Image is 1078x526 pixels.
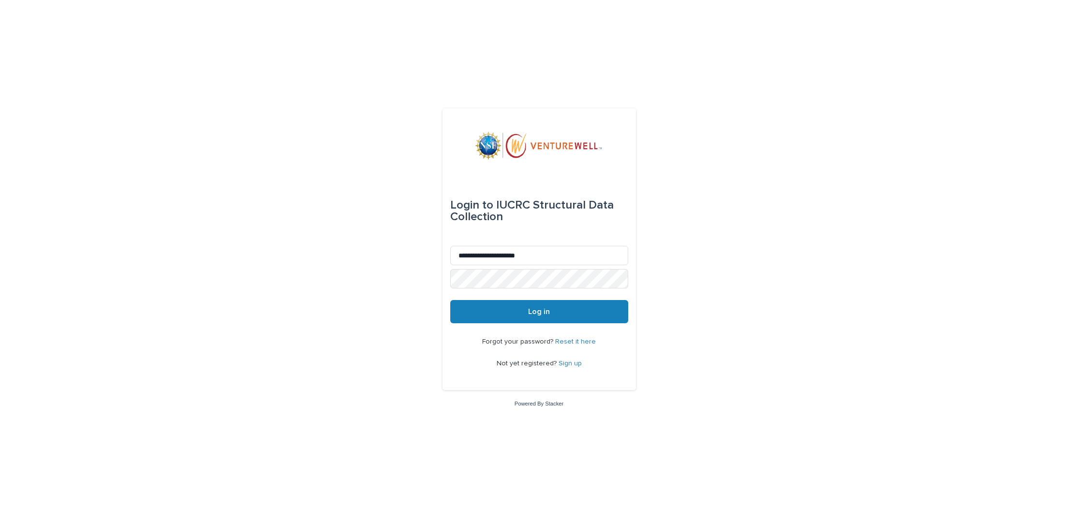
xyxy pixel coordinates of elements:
[528,308,550,316] span: Log in
[559,360,582,367] a: Sign up
[450,300,628,323] button: Log in
[450,192,628,230] div: IUCRC Structural Data Collection
[497,360,559,367] span: Not yet registered?
[475,132,603,161] img: mWhVGmOKROS2pZaMU8FQ
[450,199,493,211] span: Login to
[515,401,563,406] a: Powered By Stacker
[482,338,555,345] span: Forgot your password?
[555,338,596,345] a: Reset it here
